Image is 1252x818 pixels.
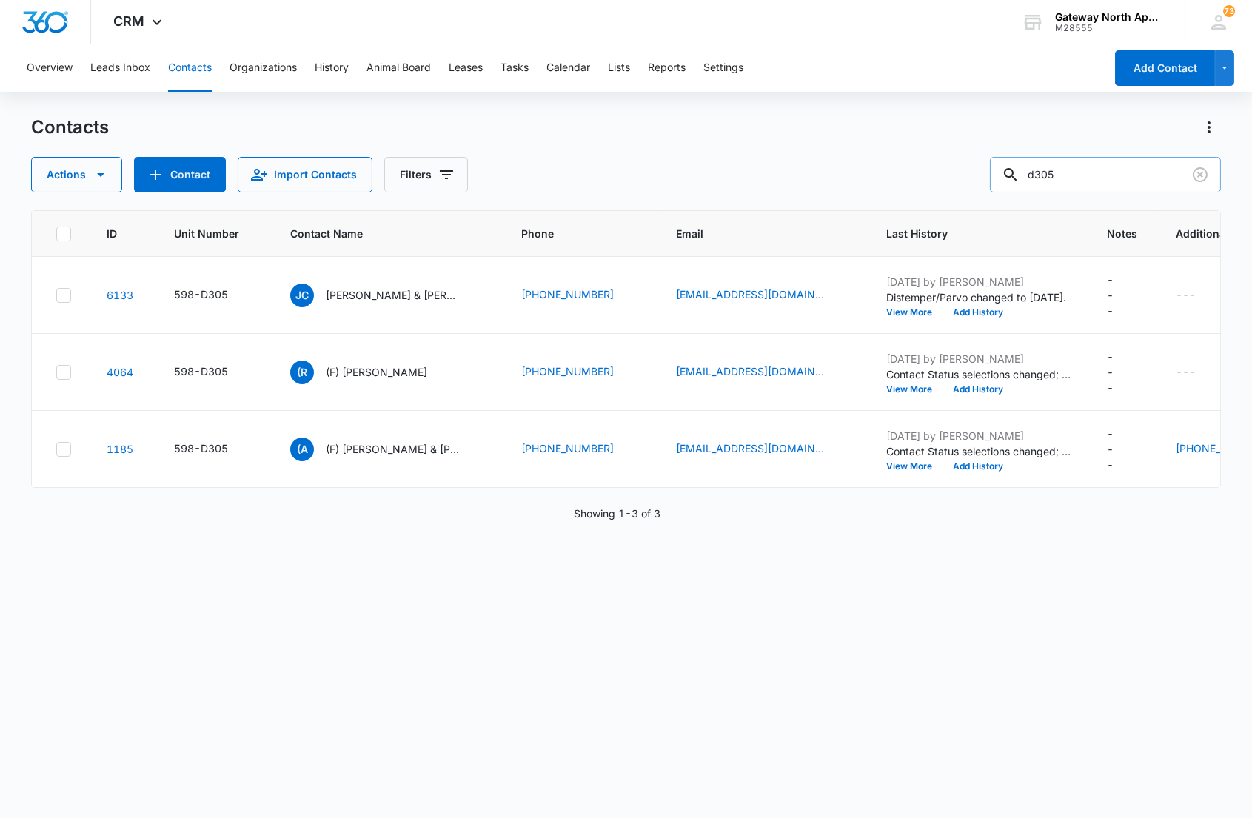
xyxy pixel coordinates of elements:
[107,443,133,455] a: Navigate to contact details page for (F) Alonzo & Brianna Soto
[501,44,529,92] button: Tasks
[886,462,943,471] button: View More
[886,443,1071,459] p: Contact Status selections changed; Current Resident and Email Subscriber were removed and Former ...
[886,289,1071,305] p: Distemper/Parvo changed to [DATE].
[1107,349,1140,395] div: Notes - - Select to Edit Field
[290,284,314,307] span: JC
[174,440,228,456] div: 598-D305
[943,308,1014,317] button: Add History
[1107,272,1140,318] div: Notes - - Select to Edit Field
[703,44,743,92] button: Settings
[113,13,144,29] span: CRM
[384,157,468,192] button: Filters
[1055,11,1163,23] div: account name
[521,363,614,379] a: [PHONE_NUMBER]
[676,363,851,381] div: Email - rpokharel563@gmail.com - Select to Edit Field
[886,226,1050,241] span: Last History
[326,364,427,380] p: (F) [PERSON_NAME]
[676,440,824,456] a: [EMAIL_ADDRESS][DOMAIN_NAME]
[1107,349,1114,395] div: ---
[366,44,431,92] button: Animal Board
[134,157,226,192] button: Add Contact
[326,441,459,457] p: (F) [PERSON_NAME] & [PERSON_NAME]
[174,286,228,302] div: 598-D305
[521,286,614,302] a: [PHONE_NUMBER]
[1197,115,1221,139] button: Actions
[521,286,640,304] div: Phone - (845) 901-7469 - Select to Edit Field
[1107,226,1140,241] span: Notes
[1115,50,1215,86] button: Add Contact
[990,157,1221,192] input: Search Contacts
[27,44,73,92] button: Overview
[886,385,943,394] button: View More
[1176,286,1196,304] div: ---
[1223,5,1235,17] div: notifications count
[574,506,660,521] p: Showing 1-3 of 3
[174,226,255,241] span: Unit Number
[521,440,614,456] a: [PHONE_NUMBER]
[648,44,686,92] button: Reports
[943,462,1014,471] button: Add History
[546,44,590,92] button: Calendar
[31,157,122,192] button: Actions
[107,366,133,378] a: Navigate to contact details page for (F) Roshan Pokharel
[676,440,851,458] div: Email - sotoalonzo@yahoo.com - Select to Edit Field
[174,363,228,379] div: 598-D305
[230,44,297,92] button: Organizations
[238,157,372,192] button: Import Contacts
[1055,23,1163,33] div: account id
[1176,363,1196,381] div: ---
[1107,426,1140,472] div: Notes - - Select to Edit Field
[107,289,133,301] a: Navigate to contact details page for Jenna C Trees & Conor McManus
[315,44,349,92] button: History
[676,286,851,304] div: Email - jennactrees@gmail.com - Select to Edit Field
[1176,286,1222,304] div: Additional Phone - - Select to Edit Field
[1223,5,1235,17] span: 73
[174,286,255,304] div: Unit Number - 598-D305 - Select to Edit Field
[676,363,824,379] a: [EMAIL_ADDRESS][DOMAIN_NAME]
[174,363,255,381] div: Unit Number - 598-D305 - Select to Edit Field
[168,44,212,92] button: Contacts
[1188,163,1212,187] button: Clear
[886,274,1071,289] p: [DATE] by [PERSON_NAME]
[1107,272,1114,318] div: ---
[290,284,486,307] div: Contact Name - Jenna C Trees & Conor McManus - Select to Edit Field
[290,226,464,241] span: Contact Name
[676,286,824,302] a: [EMAIL_ADDRESS][DOMAIN_NAME]
[290,361,454,384] div: Contact Name - (F) Roshan Pokharel - Select to Edit Field
[886,428,1071,443] p: [DATE] by [PERSON_NAME]
[521,226,619,241] span: Phone
[290,361,314,384] span: (R
[107,226,117,241] span: ID
[31,116,109,138] h1: Contacts
[608,44,630,92] button: Lists
[1107,426,1114,472] div: ---
[886,308,943,317] button: View More
[174,440,255,458] div: Unit Number - 598-D305 - Select to Edit Field
[290,438,486,461] div: Contact Name - (F) Alonzo & Brianna Soto - Select to Edit Field
[943,385,1014,394] button: Add History
[676,226,829,241] span: Email
[521,363,640,381] div: Phone - (682) 717-5273 - Select to Edit Field
[449,44,483,92] button: Leases
[90,44,150,92] button: Leads Inbox
[326,287,459,303] p: [PERSON_NAME] & [PERSON_NAME]
[886,351,1071,366] p: [DATE] by [PERSON_NAME]
[1176,363,1222,381] div: Additional Phone - - Select to Edit Field
[886,366,1071,382] p: Contact Status selections changed; Current Resident and Email Subscriber were removed and Former ...
[290,438,314,461] span: (A
[521,440,640,458] div: Phone - (785) 772-6157 - Select to Edit Field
